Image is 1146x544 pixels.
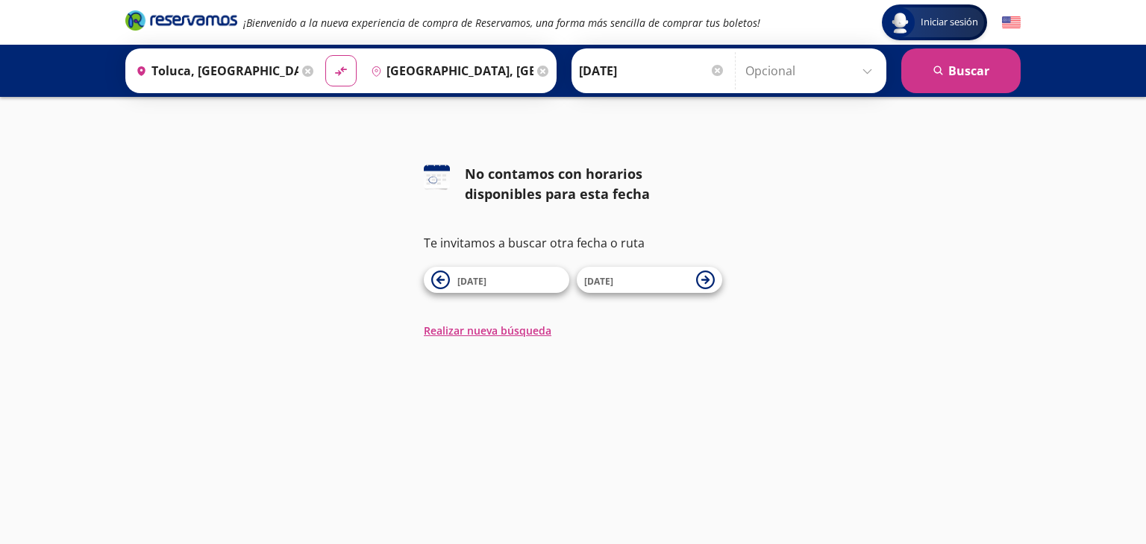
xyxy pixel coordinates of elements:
button: [DATE] [424,267,569,293]
div: No contamos con horarios disponibles para esta fecha [465,164,722,204]
a: Brand Logo [125,9,237,36]
button: Realizar nueva búsqueda [424,323,551,338]
span: Iniciar sesión [915,15,984,30]
button: English [1002,13,1021,32]
input: Buscar Destino [365,52,533,89]
i: Brand Logo [125,9,237,31]
button: Buscar [901,48,1021,93]
span: [DATE] [457,275,486,288]
input: Elegir Fecha [579,52,725,89]
input: Opcional [745,52,879,89]
button: [DATE] [577,267,722,293]
input: Buscar Origen [130,52,298,89]
em: ¡Bienvenido a la nueva experiencia de compra de Reservamos, una forma más sencilla de comprar tus... [243,16,760,30]
span: [DATE] [584,275,613,288]
p: Te invitamos a buscar otra fecha o ruta [424,234,722,252]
